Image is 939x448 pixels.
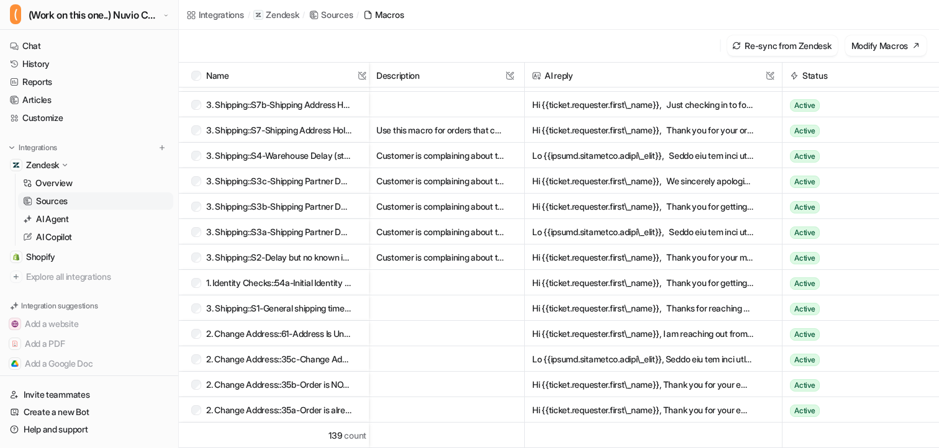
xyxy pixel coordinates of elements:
a: Help and support [5,421,173,438]
button: Hi {{ticket.requester.first\_name}}, Thank you for your email. I have taken a look at your order,... [532,372,755,397]
span: / [302,9,305,20]
span: count [344,423,366,448]
p: AI Copilot [36,231,72,243]
p: 2. Change Address::61-Address Is Unclear [206,321,352,346]
div: 139 [329,423,366,448]
a: AI Agent [18,210,173,228]
div: Macros [375,8,404,21]
span: Active [790,252,820,264]
a: Overview [18,174,173,192]
p: Sources [36,195,68,207]
button: Hi {{ticket.requester.first\_name}}, Thank you for your email. I have taken a look at your order,... [532,397,755,423]
button: Active [790,346,920,372]
button: Active [790,270,920,295]
span: Active [790,303,820,315]
p: 3. Shipping::S4-Warehouse Delay (status unfulfilled) [206,143,352,168]
a: Customize [5,109,173,127]
button: Active [790,372,920,397]
span: / [248,9,250,20]
span: Active [790,99,820,112]
p: 1. Identity Checks::54a-Initial Identity Check [206,270,352,295]
button: Add a PDFAdd a PDF [5,334,173,354]
span: Active [790,150,820,163]
button: Active [790,219,920,244]
p: Zendesk [266,9,299,21]
p: Zendesk [26,159,59,171]
img: Zendesk [12,161,20,169]
span: ( [10,4,21,24]
button: Customer is complaining about their order being delayed and there is a current known issue with w... [376,143,505,168]
img: Shopify [12,253,20,261]
a: Reports [5,73,173,91]
button: Add a Google DocAdd a Google Doc [5,354,173,374]
button: Modify Macros [845,35,927,56]
img: expand menu [7,143,16,152]
div: AI reply [532,63,573,88]
button: Active [790,92,920,117]
span: Description [376,63,517,88]
button: Use this macro for orders that cannot be fulfilled due to an address hold. Check with the custome... [376,117,505,143]
button: Active [790,397,920,423]
a: Chat [5,37,173,55]
button: Add a websiteAdd a website [5,314,173,334]
button: Active [790,168,920,194]
p: 3. Shipping::S2-Delay but no known issues [206,244,352,270]
span: / [356,9,359,20]
span: Active [790,226,820,239]
a: Sources [309,8,353,21]
button: Hi {{ticket.requester.first\_name}}, Just checking in to follow up on our previous message regard... [532,92,755,117]
a: Articles [5,91,173,109]
button: Active [790,295,920,321]
span: Active [790,328,820,341]
button: Active [790,321,920,346]
span: Active [790,379,820,392]
p: AI Agent [36,213,69,225]
a: Macros [363,8,404,21]
p: 2. Change Address::35b-Order is NOT shipped (Action) [206,372,352,397]
span: Shopify [26,251,55,263]
span: Active [790,354,820,366]
button: Lo {{ipsumd.sitametco.adipi\_elit}}, Seddo eiu tem inci utlabor. Et doloremag aliquaeni adm ven q... [532,143,755,168]
span: Active [790,176,820,188]
p: Overview [35,177,73,189]
button: Active [790,117,920,143]
button: Hi {{ticket.requester.first\_name}}, Thank you for your message, and we sincerely apologize for t... [532,244,755,270]
button: Lo {{ipsumd.sitametco.adipi\_elit}}, Seddo eiu tem inci utlabor. Et’do magna al enim admin ven qu... [532,219,755,244]
a: Explore all integrations [5,268,173,285]
a: Sources [18,192,173,210]
p: 3. Shipping::S7b-Shipping Address Hold Follow up [206,92,352,117]
p: 2. Change Address::35c-Change Address / Shipped+Annoyed [206,346,352,372]
p: 3. Shipping::S3a-Shipping Partner Delay (1st) [206,219,352,244]
button: Customer is complaining about their order being delayed and there is a current known issue with s... [376,194,505,219]
button: Re-sync from Zendesk [727,35,837,56]
p: 3. Shipping::S3b-Shipping Partner Delay (2nd) [206,194,352,219]
button: Hi {{ticket.requester.first\_name}}, Thanks for reaching out! All orders are shipped via Express ... [532,295,755,321]
button: Customer is complaining about their order being delayed, but there are no known issues with our w... [376,244,505,270]
a: Zendesk [253,9,299,21]
p: 3. Shipping::S3c-Shipping Partner Delay (free gift) [206,168,352,194]
button: Hi {{ticket.requester.first\_name}}, Thank you for your order with [PERSON_NAME]! We’re getting e... [532,117,755,143]
span: Explore all integrations [26,267,168,287]
img: Add a website [11,320,19,328]
span: (Work on this one..) Nuvio Customer Service Expert Bot [29,6,161,24]
span: Status [787,63,934,88]
div: Name [191,63,229,88]
p: 3. Shipping::S7-Shipping Address Hold on Order [206,117,352,143]
button: Add to Zendesk [5,374,173,393]
img: explore all integrations [10,271,22,283]
button: Active [790,143,920,168]
a: Integrations [186,8,244,21]
p: Integration suggestions [21,300,98,311]
button: Lo {{ipsumd.sitametco.adipi\_elit}}, Seddo eiu tem inci utlabor, E do magna al enim admin ven qui... [532,346,755,372]
div: Integrations [199,8,244,21]
button: Hi {{ticket.requester.first\_name}}, I am reaching out from Nuvio Customer Service. Could you ple... [532,321,755,346]
button: Integrations [5,141,61,154]
div: Sources [321,8,353,21]
img: Add a PDF [11,340,19,347]
a: ShopifyShopify [5,248,173,266]
span: Active [790,125,820,137]
button: Hi {{ticket.requester.first\_name}}, Thank you for getting in touch. We're very sorry to hear tha... [532,194,755,219]
button: Customer is complaining about their order being delayed and there is a current known issue with s... [376,168,505,194]
button: Hi {{ticket.requester.first\_name}}, We sincerely apologize once again for the delay you’ve exper... [532,168,755,194]
span: Active [790,405,820,417]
